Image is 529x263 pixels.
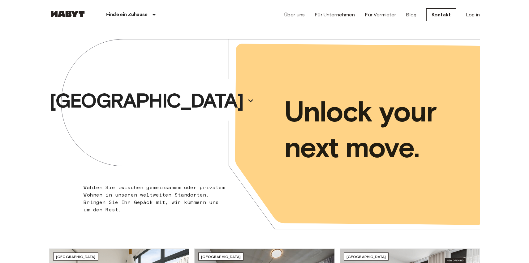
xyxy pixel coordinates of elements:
[47,87,257,115] button: [GEOGRAPHIC_DATA]
[426,8,456,21] a: Kontakt
[284,94,470,165] p: Unlock your next move.
[84,184,226,214] p: Wählen Sie zwischen gemeinsamem oder privatem Wohnen in unseren weltweiten Standorten. Bringen Si...
[466,11,480,19] a: Log in
[365,11,396,19] a: Für Vermieter
[106,11,148,19] p: Finde ein Zuhause
[406,11,416,19] a: Blog
[284,11,305,19] a: Über uns
[201,254,241,259] span: [GEOGRAPHIC_DATA]
[56,254,96,259] span: [GEOGRAPHIC_DATA]
[49,88,243,113] p: [GEOGRAPHIC_DATA]
[346,254,386,259] span: [GEOGRAPHIC_DATA]
[315,11,355,19] a: Für Unternehmen
[49,11,86,17] img: Habyt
